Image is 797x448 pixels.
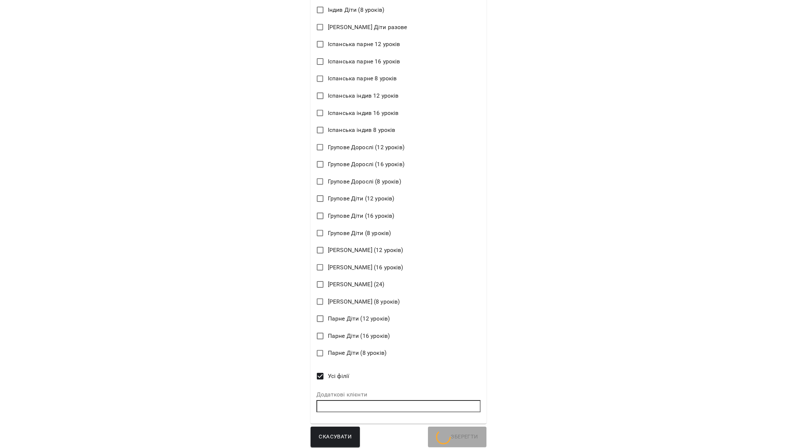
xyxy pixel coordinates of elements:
[328,263,403,272] span: [PERSON_NAME] (16 уроків)
[328,280,385,289] span: [PERSON_NAME] (24)
[316,392,480,398] label: Додаткові клієнти
[328,229,391,238] span: Групове Діти (8 уроків)
[319,432,352,442] span: Скасувати
[311,427,360,447] button: Скасувати
[328,109,399,118] span: Іспанська індив 16 уроків
[328,74,397,83] span: Іспанська парне 8 уроків
[328,91,399,100] span: Іспанська індив 12 уроків
[328,349,386,357] span: Парне Діти (8 уроків)
[328,246,403,255] span: [PERSON_NAME] (12 уроків)
[328,177,401,186] span: Групове Дорослі (8 уроків)
[328,40,400,49] span: Іспанська парне 12 уроків
[328,57,400,66] span: Іспанська парне 16 уроків
[328,126,396,134] span: Іспанська індив 8 уроків
[328,194,394,203] span: Групове Діти (12 уроків)
[328,332,390,340] span: Парне Діти (16 уроків)
[328,143,404,152] span: Групове Дорослі (12 уроків)
[328,211,394,220] span: Групове Діти (16 уроків)
[328,6,384,14] span: Індив Діти (8 уроків)
[328,23,407,32] span: [PERSON_NAME] Діти разове
[328,160,404,169] span: Групове Дорослі (16 уроків)
[328,314,390,323] span: Парне Діти (12 уроків)
[328,297,400,306] span: [PERSON_NAME] (8 уроків)
[328,372,349,381] span: Усі філії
